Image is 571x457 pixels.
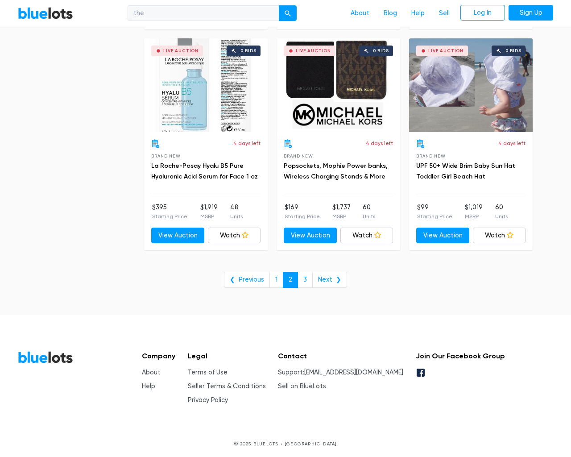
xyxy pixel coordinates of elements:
[188,369,228,376] a: Terms of Use
[465,203,483,220] li: $1,019
[296,49,331,53] div: Live Auction
[151,228,204,244] a: View Auction
[373,49,389,53] div: 0 bids
[460,5,505,21] a: Log In
[285,212,320,220] p: Starting Price
[151,162,258,180] a: La Roche-Posay Hyalu B5 Pure Hyaluronic Acid Serum for Face 1 oz
[285,203,320,220] li: $169
[144,38,268,132] a: Live Auction 0 bids
[278,382,326,390] a: Sell on BlueLots
[312,272,347,288] a: Next ❯
[151,154,180,158] span: Brand New
[200,212,218,220] p: MSRP
[366,139,393,147] p: 4 days left
[142,352,175,360] h5: Company
[188,396,228,404] a: Privacy Policy
[284,162,388,180] a: Popsockets, Mophie Power banks, Wireless Charging Stands & More
[278,352,403,360] h5: Contact
[152,203,187,220] li: $395
[417,212,452,220] p: Starting Price
[142,382,155,390] a: Help
[188,382,266,390] a: Seller Terms & Conditions
[332,203,351,220] li: $1,737
[18,440,553,447] p: © 2025 BLUELOTS • [GEOGRAPHIC_DATA]
[163,49,199,53] div: Live Auction
[278,368,403,378] li: Support:
[416,352,505,360] h5: Join Our Facebook Group
[230,203,243,220] li: 48
[230,212,243,220] p: Units
[18,7,73,20] a: BlueLots
[473,228,526,244] a: Watch
[200,203,218,220] li: $1,919
[363,203,375,220] li: 60
[509,5,553,21] a: Sign Up
[416,228,469,244] a: View Auction
[363,212,375,220] p: Units
[417,203,452,220] li: $99
[284,228,337,244] a: View Auction
[233,139,261,147] p: 4 days left
[428,49,463,53] div: Live Auction
[269,272,283,288] a: 1
[505,49,521,53] div: 0 bids
[416,154,445,158] span: Brand New
[18,351,73,364] a: BlueLots
[404,5,432,22] a: Help
[284,154,313,158] span: Brand New
[465,212,483,220] p: MSRP
[495,203,508,220] li: 60
[498,139,525,147] p: 4 days left
[409,38,533,132] a: Live Auction 0 bids
[240,49,257,53] div: 0 bids
[298,272,313,288] a: 3
[432,5,457,22] a: Sell
[188,352,266,360] h5: Legal
[495,212,508,220] p: Units
[142,369,161,376] a: About
[304,369,403,376] a: [EMAIL_ADDRESS][DOMAIN_NAME]
[332,212,351,220] p: MSRP
[377,5,404,22] a: Blog
[277,38,400,132] a: Live Auction 0 bids
[343,5,377,22] a: About
[224,272,270,288] a: ❮ Previous
[208,228,261,244] a: Watch
[416,162,515,180] a: UPF 50+ Wide Brim Baby Sun Hat Toddler Girl Beach Hat
[128,5,279,21] input: Search for inventory
[152,212,187,220] p: Starting Price
[283,272,298,288] a: 2
[340,228,393,244] a: Watch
